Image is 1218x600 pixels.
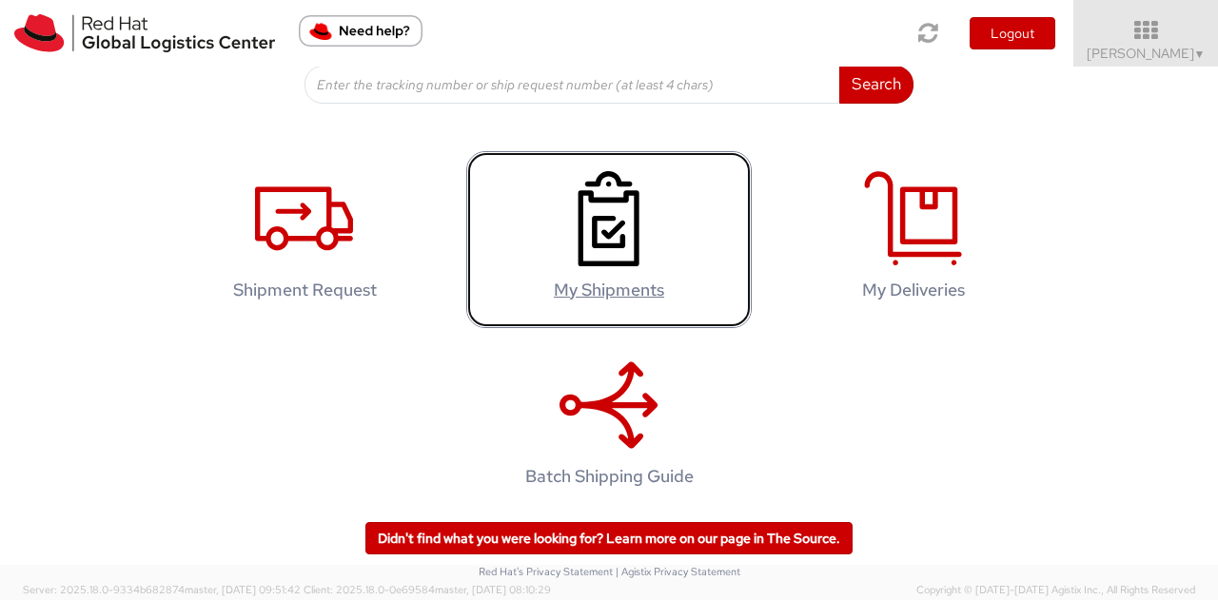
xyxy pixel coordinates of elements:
h4: Batch Shipping Guide [486,467,732,486]
a: Batch Shipping Guide [466,338,752,515]
button: Logout [970,17,1055,49]
img: rh-logistics-00dfa346123c4ec078e1.svg [14,14,275,52]
h4: My Shipments [486,281,732,300]
a: Didn't find what you were looking for? Learn more on our page in The Source. [365,522,853,554]
span: Client: 2025.18.0-0e69584 [304,583,551,596]
button: Search [839,66,913,104]
span: Copyright © [DATE]-[DATE] Agistix Inc., All Rights Reserved [916,583,1195,598]
span: ▼ [1194,47,1206,62]
button: Need help? [299,15,422,47]
h4: Shipment Request [182,281,427,300]
h4: My Deliveries [791,281,1036,300]
span: [PERSON_NAME] [1087,45,1206,62]
a: My Deliveries [771,151,1056,329]
a: Shipment Request [162,151,447,329]
a: My Shipments [466,151,752,329]
input: Enter the tracking number or ship request number (at least 4 chars) [304,66,840,104]
span: Server: 2025.18.0-9334b682874 [23,583,301,596]
a: Red Hat's Privacy Statement [479,565,613,578]
span: master, [DATE] 08:10:29 [435,583,551,596]
span: master, [DATE] 09:51:42 [185,583,301,596]
a: | Agistix Privacy Statement [616,565,740,578]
